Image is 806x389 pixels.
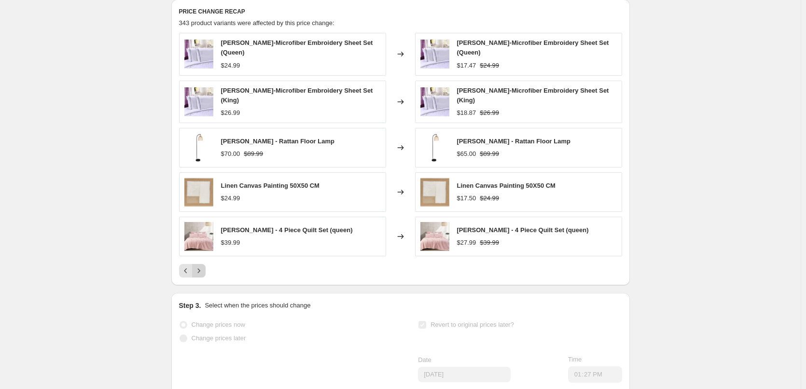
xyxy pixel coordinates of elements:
strike: $89.99 [480,149,499,159]
img: lauren_taylor-microfiber_embroidery_sheet_set_80x.jpg [420,87,449,116]
strike: $24.99 [480,194,499,203]
span: 343 product variants were affected by this price change: [179,19,334,27]
span: Change prices later [192,334,246,342]
button: Next [192,264,206,278]
span: [PERSON_NAME] - 4 Piece Quilt Set (queen) [457,226,589,234]
span: [PERSON_NAME]-Microfiber Embroidery Sheet Set (King) [221,87,373,104]
button: Previous [179,264,193,278]
span: Change prices now [192,321,245,328]
span: Date [418,356,431,363]
h2: Step 3. [179,301,201,310]
span: [PERSON_NAME]-Microfiber Embroidery Sheet Set (King) [457,87,609,104]
img: ChatGPTImageSep30_2025_03_44_59PM_80x.png [420,178,449,207]
span: Time [568,356,582,363]
div: $26.99 [221,108,240,118]
span: Linen Canvas Painting 50X50 CM [457,182,556,189]
div: $70.00 [221,149,240,159]
strike: $39.99 [480,238,499,248]
nav: Pagination [179,264,206,278]
strike: $26.99 [480,108,499,118]
img: lauren_taylor-microfiber_embroidery_sheet_set_80x.jpg [184,87,213,116]
div: $27.99 [457,238,476,248]
img: ratan_new_80x.jpg [184,133,213,162]
img: 32321192_3_1_80x.png [420,222,449,251]
img: lauren_taylor-microfiber_embroidery_sheet_set_80x.jpg [184,40,213,69]
div: $65.00 [457,149,476,159]
input: 10/3/2025 [418,367,511,382]
input: 12:00 [568,366,622,383]
div: $24.99 [221,194,240,203]
div: $24.99 [221,61,240,70]
span: Linen Canvas Painting 50X50 CM [221,182,320,189]
strike: $24.99 [480,61,499,70]
div: $17.50 [457,194,476,203]
div: $18.87 [457,108,476,118]
img: ChatGPTImageSep30_2025_03_44_59PM_80x.png [184,178,213,207]
span: Revert to original prices later? [431,321,514,328]
img: ratan_new_80x.jpg [420,133,449,162]
div: $39.99 [221,238,240,248]
span: [PERSON_NAME]-Microfiber Embroidery Sheet Set (Queen) [221,39,373,56]
img: 32321192_3_1_80x.png [184,222,213,251]
span: [PERSON_NAME] - 4 Piece Quilt Set (queen) [221,226,353,234]
span: [PERSON_NAME] - Rattan Floor Lamp [221,138,334,145]
h6: PRICE CHANGE RECAP [179,8,622,15]
strike: $89.99 [244,149,263,159]
span: [PERSON_NAME]-Microfiber Embroidery Sheet Set (Queen) [457,39,609,56]
p: Select when the prices should change [205,301,310,310]
img: lauren_taylor-microfiber_embroidery_sheet_set_80x.jpg [420,40,449,69]
span: [PERSON_NAME] - Rattan Floor Lamp [457,138,570,145]
div: $17.47 [457,61,476,70]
